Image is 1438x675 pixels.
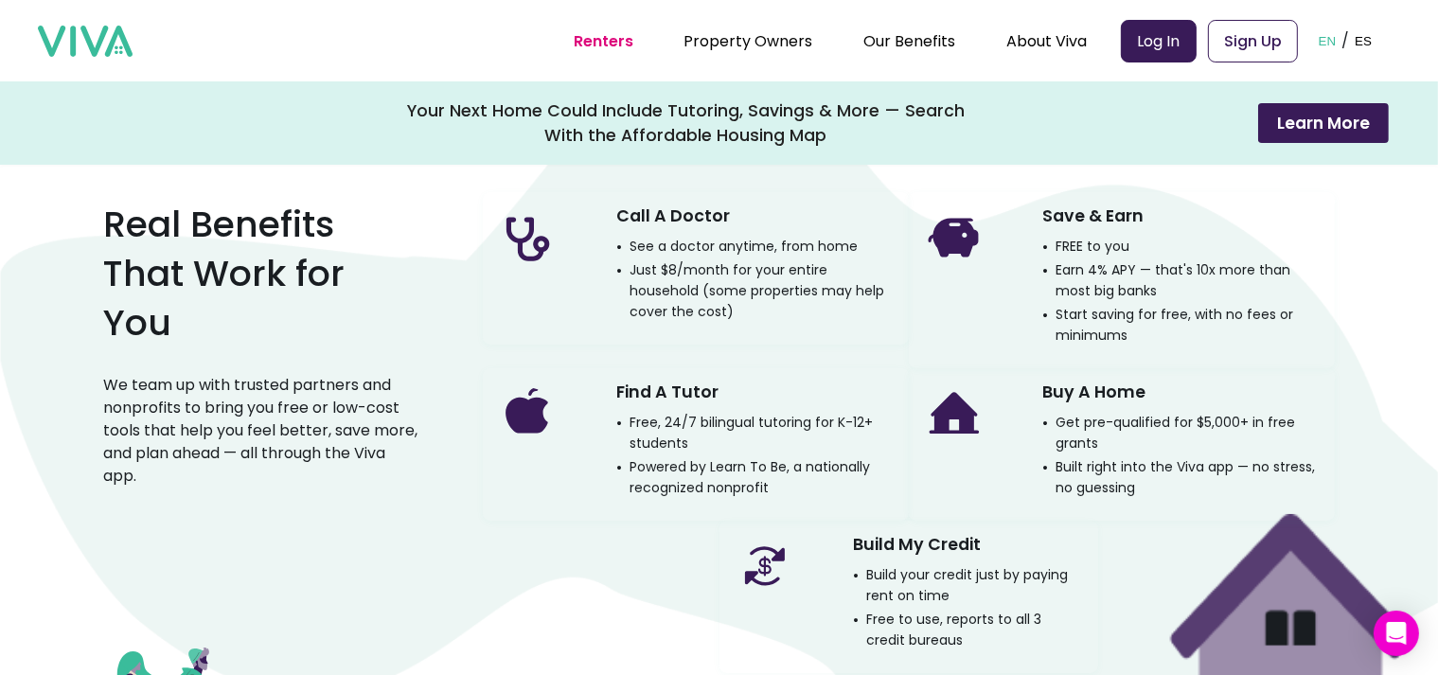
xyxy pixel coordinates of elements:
[924,207,985,268] img: Benefit icon
[854,564,1083,606] p: Build your credit just by paying rent on time
[1258,103,1389,143] button: Learn More
[684,30,813,52] a: Property Owners
[863,17,955,64] div: Our Benefits
[617,412,894,453] p: Free, 24/7 bilingual tutoring for K-12+ students
[407,98,966,148] div: Your Next Home Could Include Tutoring, Savings & More — Search With the Affordable Housing Map
[1043,200,1145,233] h3: Save & Earn
[617,376,719,409] h3: Find A Tutor
[617,200,731,233] h3: Call A Doctor
[574,30,633,52] a: Renters
[1208,20,1298,62] a: Sign Up
[1043,236,1130,257] p: FREE to you
[735,536,795,596] img: Benefit icon
[617,236,859,257] p: See a doctor anytime, from home
[617,456,894,498] p: Powered by Learn To Be, a nationally recognized nonprofit
[1374,611,1419,656] div: Open Intercom Messenger
[104,374,422,488] p: We team up with trusted partners and nonprofits to bring you free or low-cost tools that help you...
[1043,456,1320,498] p: Built right into the Viva app — no stress, no guessing
[38,26,133,58] img: viva
[854,609,1083,650] p: Free to use, reports to all 3 credit bureaus
[1043,376,1146,409] h3: Buy A Home
[498,207,559,268] img: Benefit icon
[854,528,982,561] h3: Build My Credit
[1349,11,1377,70] button: ES
[924,383,985,444] img: Benefit icon
[1043,412,1320,453] p: Get pre-qualified for $5,000+ in free grants
[498,383,559,444] img: Benefit icon
[1313,11,1342,70] button: EN
[1006,17,1087,64] div: About Viva
[1341,27,1349,55] p: /
[104,200,422,347] h2: Real Benefits That Work for You
[1043,259,1320,301] p: Earn 4% APY — that's 10x more than most big banks
[617,259,894,322] p: Just $8/month for your entire household (some properties may help cover the cost)
[1043,304,1320,346] p: Start saving for free, with no fees or minimums
[1121,20,1197,62] a: Log In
